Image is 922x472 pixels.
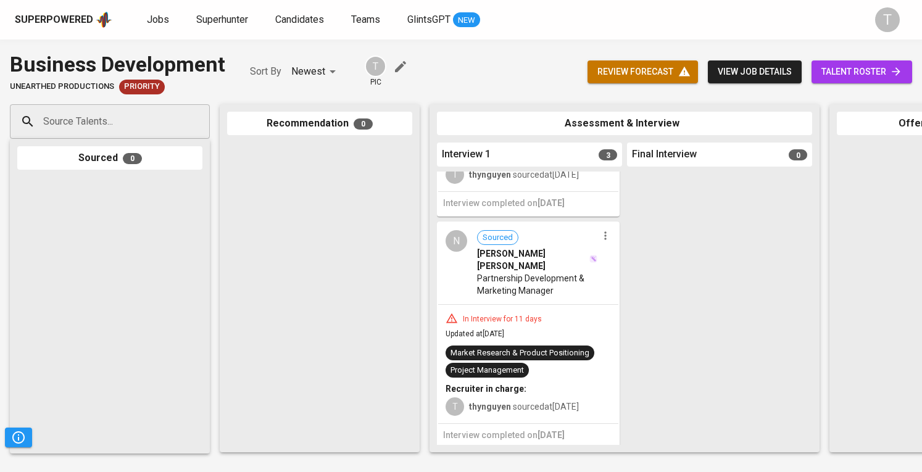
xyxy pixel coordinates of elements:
[453,14,480,27] span: NEW
[446,384,526,394] b: Recruiter in charge:
[275,14,324,25] span: Candidates
[446,165,464,184] div: T
[291,64,325,79] p: Newest
[451,347,589,359] div: Market Research & Product Positioning
[451,365,524,376] div: Project Management
[119,81,165,93] span: Priority
[437,112,812,136] div: Assessment & Interview
[458,314,547,325] div: In Interview for 11 days
[291,60,340,83] div: Newest
[446,397,464,416] div: T
[708,60,802,83] button: view job details
[123,153,142,164] span: 0
[227,112,412,136] div: Recommendation
[632,147,697,162] span: Final Interview
[821,64,902,80] span: talent roster
[96,10,112,29] img: app logo
[589,255,597,263] img: magic_wand.svg
[365,56,386,77] div: T
[469,402,511,412] b: thynguyen
[407,12,480,28] a: GlintsGPT NEW
[354,118,373,130] span: 0
[538,198,565,208] span: [DATE]
[478,232,518,244] span: Sourced
[443,429,613,442] h6: Interview completed on
[17,146,202,170] div: Sourced
[538,430,565,440] span: [DATE]
[147,14,169,25] span: Jobs
[718,64,792,80] span: view job details
[812,60,912,83] a: talent roster
[407,14,451,25] span: GlintsGPT
[351,14,380,25] span: Teams
[351,12,383,28] a: Teams
[203,120,206,123] button: Open
[119,80,165,94] div: New Job received from Demand Team
[147,12,172,28] a: Jobs
[789,149,807,160] span: 0
[365,56,386,88] div: pic
[469,170,511,180] b: thynguyen
[588,60,698,83] button: review forecast
[15,13,93,27] div: Superpowered
[446,230,467,252] div: N
[275,12,326,28] a: Candidates
[599,149,617,160] span: 3
[469,170,579,180] span: sourced at [DATE]
[15,10,112,29] a: Superpoweredapp logo
[442,147,491,162] span: Interview 1
[477,272,597,297] span: Partnership Development & Marketing Manager
[443,197,613,210] h6: Interview completed on
[250,64,281,79] p: Sort By
[10,49,225,80] div: Business Development
[597,64,688,80] span: review forecast
[437,222,620,449] div: NSourced[PERSON_NAME] [PERSON_NAME]Partnership Development & Marketing ManagerIn Interview for 11...
[446,329,504,338] span: Updated at [DATE]
[10,81,114,93] span: Unearthed Productions
[5,428,32,447] button: Pipeline Triggers
[196,12,251,28] a: Superhunter
[196,14,248,25] span: Superhunter
[469,402,579,412] span: sourced at [DATE]
[477,247,588,272] span: [PERSON_NAME] [PERSON_NAME]
[875,7,900,32] div: T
